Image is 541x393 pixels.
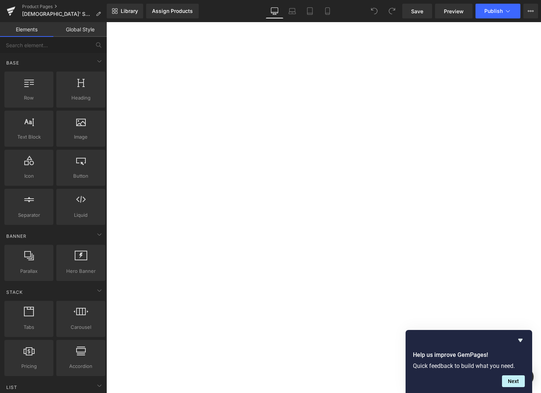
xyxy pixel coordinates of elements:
span: List [6,384,18,391]
a: Preview [435,4,473,18]
p: Quick feedback to build what you need. [413,362,525,369]
span: Stack [6,289,24,296]
a: Global Style [53,22,107,37]
a: New Library [107,4,143,18]
button: Next question [502,375,525,387]
span: Carousel [59,323,103,331]
span: Icon [7,172,51,180]
h2: Help us improve GemPages! [413,351,525,359]
span: Library [121,8,138,14]
a: Tablet [301,4,319,18]
button: Publish [475,4,520,18]
button: Redo [385,4,399,18]
span: Hero Banner [59,267,103,275]
span: Liquid [59,211,103,219]
span: Parallax [7,267,51,275]
a: Mobile [319,4,336,18]
div: Assign Products [152,8,193,14]
span: Image [59,133,103,141]
a: Desktop [266,4,283,18]
span: Preview [444,7,464,15]
button: More [523,4,538,18]
span: Heading [59,94,103,102]
span: [DEMOGRAPHIC_DATA]' Sheer Knee High Closed Toe [22,11,93,17]
a: Laptop [283,4,301,18]
button: Undo [367,4,382,18]
span: Tabs [7,323,51,331]
span: Accordion [59,362,103,370]
button: Hide survey [516,336,525,345]
span: Button [59,172,103,180]
span: Separator [7,211,51,219]
div: Help us improve GemPages! [413,336,525,387]
span: Row [7,94,51,102]
span: Text Block [7,133,51,141]
span: Pricing [7,362,51,370]
a: Product Pages [22,4,107,10]
span: Save [411,7,423,15]
span: Publish [484,8,503,14]
span: Banner [6,233,27,240]
span: Base [6,59,20,66]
